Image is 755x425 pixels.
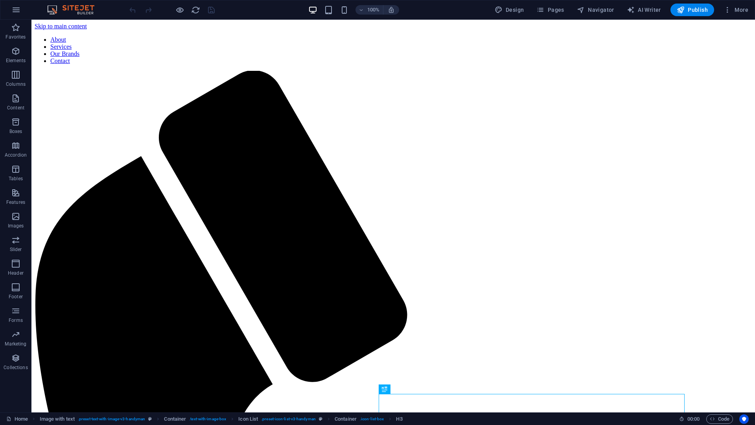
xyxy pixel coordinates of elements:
[9,294,23,300] p: Footer
[335,414,357,424] span: Click to select. Double-click to edit
[492,4,527,16] button: Design
[6,414,28,424] a: Click to cancel selection. Double-click to open Pages
[9,176,23,182] p: Tables
[78,414,145,424] span: . preset-text-with-image-v3-handyman
[670,4,714,16] button: Publish
[577,6,614,14] span: Navigator
[355,5,383,15] button: 100%
[9,317,23,323] p: Forms
[8,270,24,276] p: Header
[706,414,733,424] button: Code
[627,6,661,14] span: AI Writer
[739,414,749,424] button: Usercentrics
[238,414,258,424] span: Click to select. Double-click to edit
[536,6,564,14] span: Pages
[710,414,729,424] span: Code
[175,5,184,15] button: Click here to leave preview mode and continue editing
[6,199,25,205] p: Features
[679,414,700,424] h6: Session time
[9,128,22,135] p: Boxes
[148,417,152,421] i: This element is a customizable preset
[6,34,26,40] p: Favorites
[7,105,24,111] p: Content
[367,5,380,15] h6: 100%
[574,4,617,16] button: Navigator
[40,414,403,424] nav: breadcrumb
[533,4,567,16] button: Pages
[5,341,26,347] p: Marketing
[687,414,700,424] span: 00 00
[5,152,27,158] p: Accordion
[360,414,384,424] span: . icon-list-box
[164,414,186,424] span: Click to select. Double-click to edit
[191,6,200,15] i: Reload page
[261,414,316,424] span: . preset-icon-list-v3-handyman
[492,4,527,16] div: Design (Ctrl+Alt+Y)
[319,417,322,421] i: This element is a customizable preset
[45,5,104,15] img: Editor Logo
[8,223,24,229] p: Images
[495,6,524,14] span: Design
[388,6,395,13] i: On resize automatically adjust zoom level to fit chosen device.
[6,57,26,64] p: Elements
[720,4,751,16] button: More
[189,414,226,424] span: . text-with-image-box
[6,81,26,87] p: Columns
[191,5,200,15] button: reload
[40,414,75,424] span: Click to select. Double-click to edit
[677,6,708,14] span: Publish
[10,246,22,253] p: Slider
[693,416,694,422] span: :
[3,3,55,10] a: Skip to main content
[724,6,748,14] span: More
[624,4,664,16] button: AI Writer
[4,364,28,371] p: Collections
[396,414,402,424] span: Click to select. Double-click to edit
